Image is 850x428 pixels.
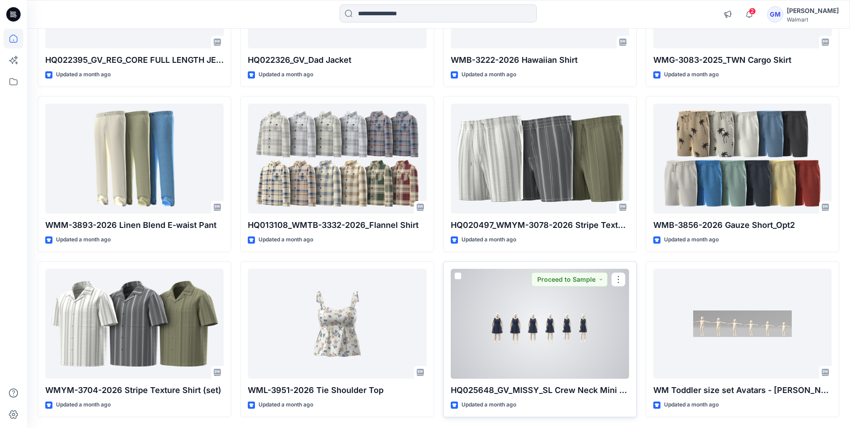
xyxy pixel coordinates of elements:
[259,70,313,79] p: Updated a month ago
[653,384,832,397] p: WM Toddler size set Avatars - [PERSON_NAME] leg with Diaper 18M - 5T
[451,104,629,214] a: HQ020497_WMYM-3078-2026 Stripe Texture Short (set) Inseam 6”
[462,400,516,410] p: Updated a month ago
[653,219,832,231] p: WMB-3856-2026 Gauze Short_Opt2
[664,400,719,410] p: Updated a month ago
[56,400,111,410] p: Updated a month ago
[56,70,111,79] p: Updated a month ago
[451,219,629,231] p: HQ020497_WMYM-3078-2026 Stripe Texture Short (set) Inseam 6”
[462,70,516,79] p: Updated a month ago
[56,235,111,245] p: Updated a month ago
[653,269,832,379] a: WM Toddler size set Avatars - streight leg with Diaper 18M - 5T
[787,5,839,16] div: [PERSON_NAME]
[787,16,839,23] div: Walmart
[248,219,426,231] p: HQ013108_WMTB-3332-2026_Flannel Shirt
[45,269,224,379] a: WMYM-3704-2026 Stripe Texture Shirt (set)
[664,70,719,79] p: Updated a month ago
[451,384,629,397] p: HQ025648_GV_MISSY_SL Crew Neck Mini Dress
[451,269,629,379] a: HQ025648_GV_MISSY_SL Crew Neck Mini Dress
[462,235,516,245] p: Updated a month ago
[248,104,426,214] a: HQ013108_WMTB-3332-2026_Flannel Shirt
[45,54,224,66] p: HQ022395_GV_REG_CORE FULL LENGTH JEGGING
[451,54,629,66] p: WMB-3222-2026 Hawaiian Shirt
[248,54,426,66] p: HQ022326_GV_Dad Jacket
[767,6,783,22] div: GM
[749,8,756,15] span: 2
[664,235,719,245] p: Updated a month ago
[259,400,313,410] p: Updated a month ago
[45,219,224,231] p: WMM-3893-2026 Linen Blend E-waist Pant
[45,384,224,397] p: WMYM-3704-2026 Stripe Texture Shirt (set)
[653,104,832,214] a: WMB-3856-2026 Gauze Short_Opt2
[248,269,426,379] a: WML-3951-2026 Tie Shoulder Top
[45,104,224,214] a: WMM-3893-2026 Linen Blend E-waist Pant
[259,235,313,245] p: Updated a month ago
[653,54,832,66] p: WMG-3083-2025_TWN Cargo Skirt
[248,384,426,397] p: WML-3951-2026 Tie Shoulder Top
